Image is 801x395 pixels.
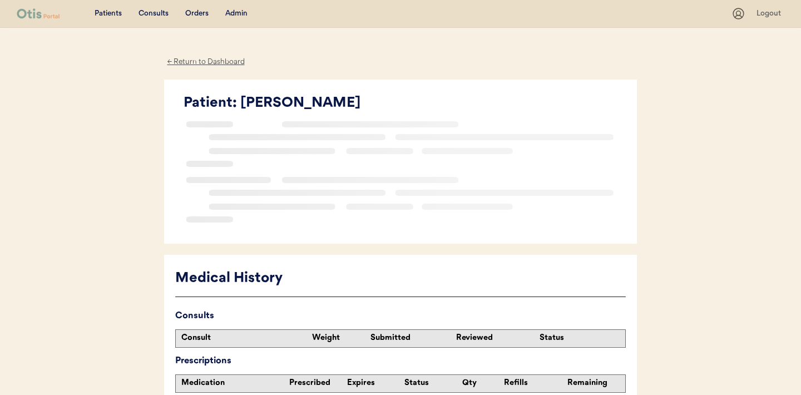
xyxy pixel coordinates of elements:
[225,8,248,19] div: Admin
[312,333,368,344] div: Weight
[504,378,562,389] div: Refills
[95,8,122,19] div: Patients
[181,378,289,389] div: Medication
[370,333,451,344] div: Submitted
[139,8,169,19] div: Consults
[289,378,347,389] div: Prescribed
[184,93,626,114] div: Patient: [PERSON_NAME]
[164,56,248,68] div: ← Return to Dashboard
[540,333,620,344] div: Status
[175,308,626,324] div: Consults
[175,353,626,369] div: Prescriptions
[567,378,625,389] div: Remaining
[181,333,306,344] div: Consult
[756,8,784,19] div: Logout
[175,268,626,289] div: Medical History
[456,333,537,344] div: Reviewed
[347,378,405,389] div: Expires
[462,378,504,389] div: Qty
[404,378,462,389] div: Status
[185,8,209,19] div: Orders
